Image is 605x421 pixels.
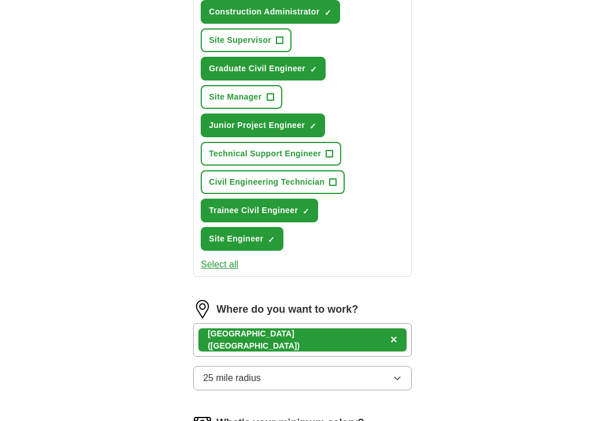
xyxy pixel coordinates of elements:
button: Junior Project Engineer✓ [201,114,325,137]
span: × [390,333,397,346]
span: Site Engineer [209,233,263,245]
button: Graduate Civil Engineer✓ [201,57,326,80]
span: Junior Project Engineer [209,119,305,131]
button: Select all [201,258,238,272]
span: Technical Support Engineer [209,148,321,160]
button: Trainee Civil Engineer✓ [201,199,318,222]
strong: [GEOGRAPHIC_DATA] [208,329,294,338]
span: Civil Engineering Technician [209,176,324,188]
span: Trainee Civil Engineer [209,204,298,217]
button: Site Supervisor [201,28,292,52]
span: 25 mile radius [203,371,261,385]
span: Site Supervisor [209,34,271,46]
button: 25 mile radius [193,366,412,390]
span: ✓ [302,207,309,216]
button: Technical Support Engineer [201,142,341,166]
span: ✓ [268,235,275,244]
span: Construction Administrator [209,6,319,18]
button: Site Manager [201,85,282,109]
span: ✓ [324,8,331,17]
span: ✓ [309,122,316,131]
button: Civil Engineering Technician [201,170,345,194]
button: × [390,331,397,349]
span: Site Manager [209,91,261,103]
img: location.png [193,300,212,319]
span: ✓ [310,65,317,74]
label: Where do you want to work? [216,302,358,317]
span: Graduate Civil Engineer [209,63,305,75]
span: ([GEOGRAPHIC_DATA]) [208,341,300,350]
button: Site Engineer✓ [201,227,283,251]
